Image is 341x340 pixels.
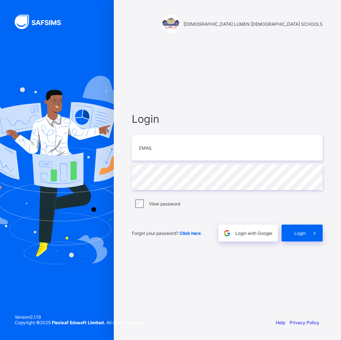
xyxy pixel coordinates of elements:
span: Copyright © 2025 All rights reserved. [15,320,144,325]
strong: Flexisaf Edusoft Limited. [52,320,105,325]
span: Login with Google [235,230,272,236]
span: Forgot your password? [132,230,201,236]
span: Login [294,230,306,236]
a: Click here [179,230,201,236]
img: SAFSIMS Logo [15,15,70,29]
span: Login [132,112,323,125]
img: google.396cfc9801f0270233282035f929180a.svg [223,229,231,237]
a: Privacy Policy [290,320,319,325]
a: Help [276,320,285,325]
span: [DEMOGRAPHIC_DATA] LUMEN [DEMOGRAPHIC_DATA] SCHOOLS [184,21,323,27]
label: View password [149,201,180,207]
span: Version 0.1.19 [15,314,144,320]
